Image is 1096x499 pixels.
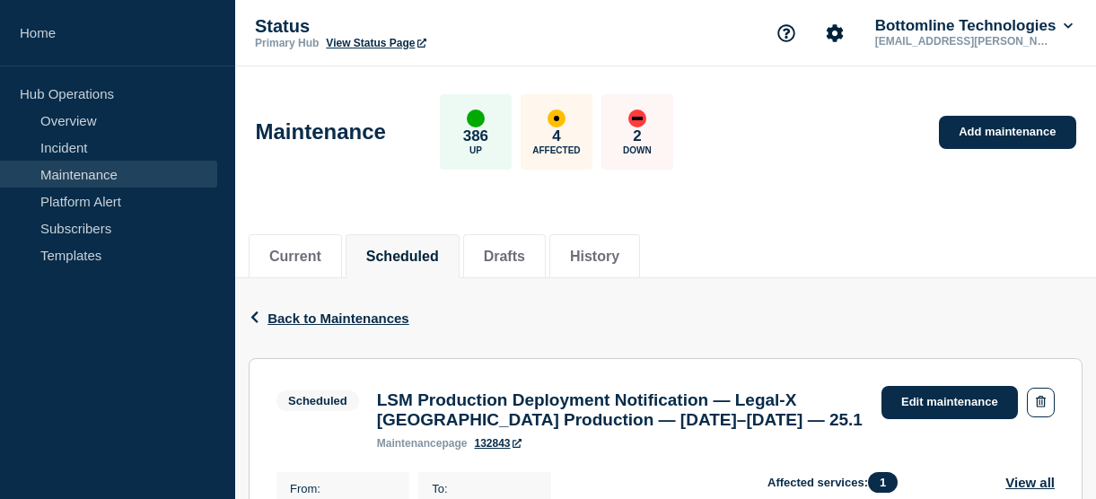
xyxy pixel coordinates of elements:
[939,116,1075,149] a: Add maintenance
[377,437,443,450] span: maintenance
[267,311,409,326] span: Back to Maintenances
[255,37,319,49] p: Primary Hub
[463,127,488,145] p: 386
[467,109,485,127] div: up
[432,482,538,495] p: To :
[326,37,425,49] a: View Status Page
[548,109,566,127] div: affected
[249,311,409,326] button: Back to Maintenances
[256,119,386,144] h1: Maintenance
[872,35,1058,48] p: [EMAIL_ADDRESS][PERSON_NAME][DOMAIN_NAME]
[255,16,614,37] p: Status
[1005,472,1055,493] button: View all
[377,437,468,450] p: page
[633,127,641,145] p: 2
[377,390,864,430] h3: LSM Production Deployment Notification — Legal-X [GEOGRAPHIC_DATA] Production — [DATE]–[DATE] — 25.1
[366,249,439,265] button: Scheduled
[474,437,521,450] a: 132843
[623,145,652,155] p: Down
[868,472,898,493] span: 1
[276,390,359,411] span: Scheduled
[269,249,321,265] button: Current
[290,482,396,495] p: From :
[532,145,580,155] p: Affected
[767,14,805,52] button: Support
[816,14,854,52] button: Account settings
[469,145,482,155] p: Up
[872,17,1076,35] button: Bottomline Technologies
[570,249,619,265] button: History
[628,109,646,127] div: down
[767,472,907,493] span: Affected services:
[552,127,560,145] p: 4
[484,249,525,265] button: Drafts
[881,386,1018,419] a: Edit maintenance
